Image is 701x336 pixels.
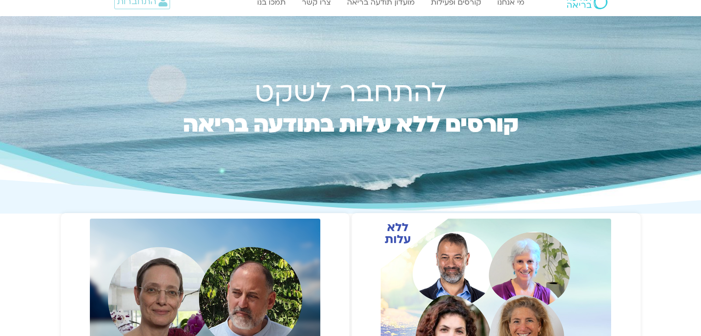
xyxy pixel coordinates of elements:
[164,115,538,156] h2: קורסים ללא עלות בתודעה בריאה
[164,81,538,105] h1: להתחבר לשקט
